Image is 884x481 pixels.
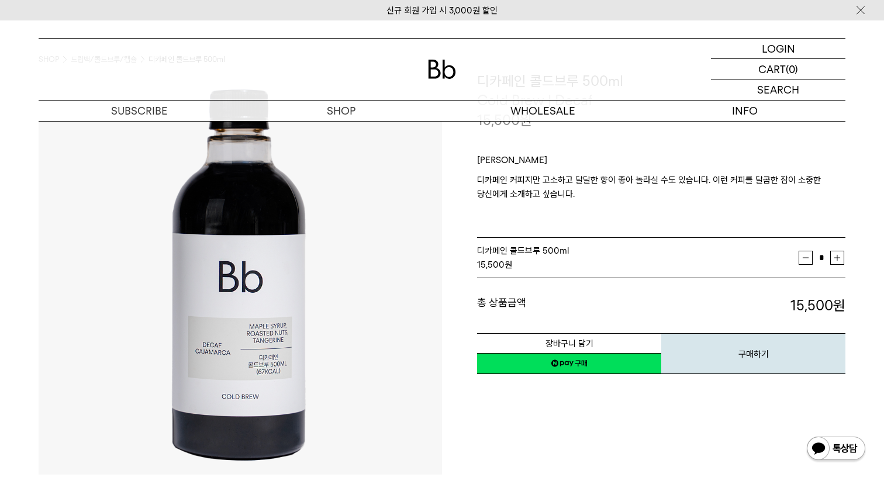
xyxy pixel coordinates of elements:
span: 디카페인 콜드브루 500ml [477,245,569,256]
p: INFO [644,101,845,121]
button: 증가 [830,251,844,265]
p: CART [758,59,786,79]
a: 신규 회원 가입 시 3,000원 할인 [386,5,498,16]
p: WHOLESALE [442,101,644,121]
div: 원 [477,258,799,272]
p: [PERSON_NAME] [477,153,845,173]
a: LOGIN [711,39,845,59]
a: SUBSCRIBE [39,101,240,121]
button: 감소 [799,251,813,265]
p: SEARCH [757,79,799,100]
span: 원 [520,112,532,129]
img: 카카오톡 채널 1:1 채팅 버튼 [806,435,866,463]
img: 디카페인 콜드브루 500ml [39,71,442,475]
img: 로고 [428,60,456,79]
dt: 총 상품금액 [477,296,661,316]
a: 새창 [477,353,661,374]
p: LOGIN [762,39,795,58]
p: (0) [786,59,798,79]
b: 원 [833,297,845,314]
strong: 15,500 [790,297,845,314]
a: SHOP [240,101,442,121]
strong: 15,500 [477,259,505,270]
a: CART (0) [711,59,845,79]
p: 디카페인 커피지만 고소하고 달달한 향이 좋아 놀라실 수도 있습니다. 이런 커피를 달콤한 잠이 소중한 당신에게 소개하고 싶습니다. [477,173,845,215]
button: 장바구니 담기 [477,333,661,354]
button: 구매하기 [661,333,845,374]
